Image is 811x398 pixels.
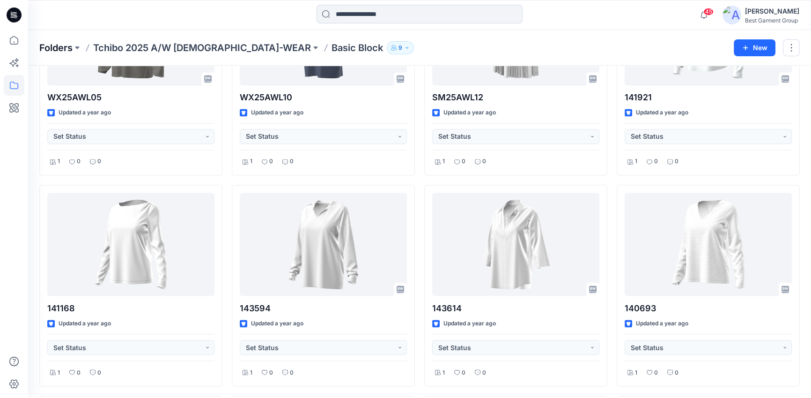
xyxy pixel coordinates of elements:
[745,17,799,24] div: Best Garment Group
[97,157,101,166] p: 0
[250,157,252,166] p: 1
[635,368,637,377] p: 1
[462,368,465,377] p: 0
[723,6,741,24] img: avatar
[482,368,486,377] p: 0
[432,193,599,296] a: 143614
[77,368,81,377] p: 0
[675,157,678,166] p: 0
[462,157,465,166] p: 0
[77,157,81,166] p: 0
[635,157,637,166] p: 1
[625,193,792,296] a: 140693
[443,318,496,328] p: Updated a year ago
[59,108,111,118] p: Updated a year ago
[432,301,599,315] p: 143614
[269,368,273,377] p: 0
[59,318,111,328] p: Updated a year ago
[398,43,402,53] p: 9
[269,157,273,166] p: 0
[442,157,445,166] p: 1
[482,157,486,166] p: 0
[443,108,496,118] p: Updated a year ago
[240,193,407,296] a: 143594
[636,108,688,118] p: Updated a year ago
[625,91,792,104] p: 141921
[387,41,414,54] button: 9
[290,368,294,377] p: 0
[290,157,294,166] p: 0
[240,301,407,315] p: 143594
[97,368,101,377] p: 0
[636,318,688,328] p: Updated a year ago
[47,301,214,315] p: 141168
[251,108,303,118] p: Updated a year ago
[654,157,658,166] p: 0
[654,368,658,377] p: 0
[332,41,383,54] p: Basic Block
[745,6,799,17] div: [PERSON_NAME]
[93,41,311,54] a: Tchibo 2025 A/W [DEMOGRAPHIC_DATA]-WEAR
[47,91,214,104] p: WX25AWL05
[251,318,303,328] p: Updated a year ago
[675,368,678,377] p: 0
[240,91,407,104] p: WX25AWL10
[734,39,775,56] button: New
[442,368,445,377] p: 1
[39,41,73,54] a: Folders
[250,368,252,377] p: 1
[58,157,60,166] p: 1
[703,8,714,15] span: 45
[47,193,214,296] a: 141168
[432,91,599,104] p: SM25AWL12
[625,301,792,315] p: 140693
[58,368,60,377] p: 1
